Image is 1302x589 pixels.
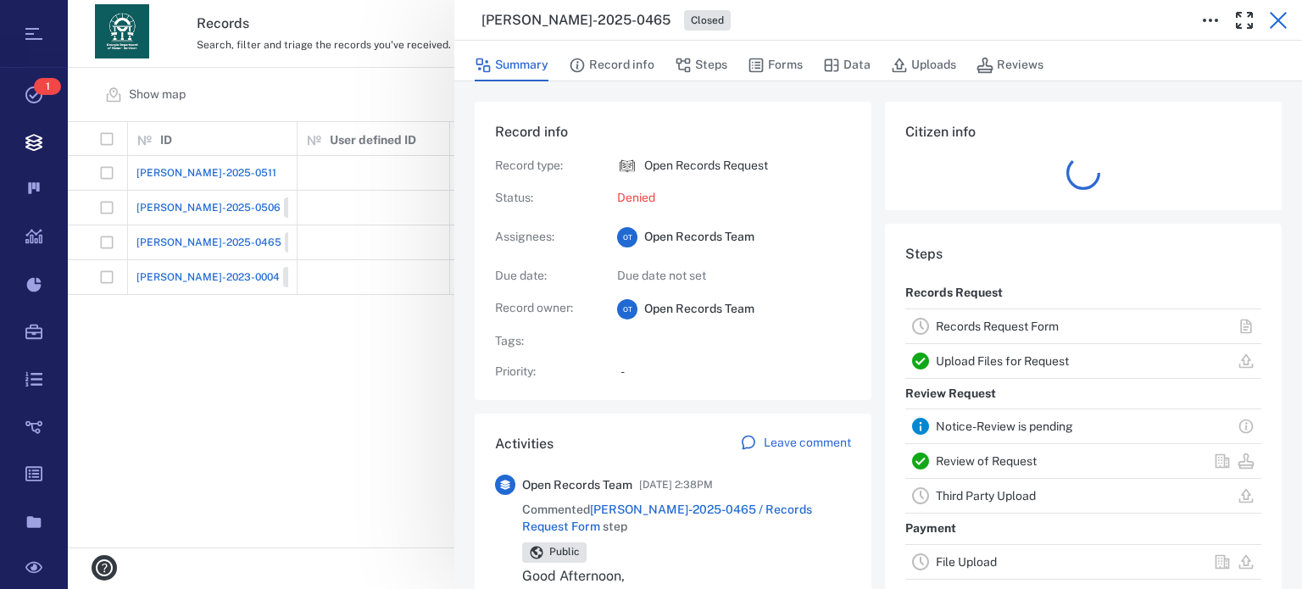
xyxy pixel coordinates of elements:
[495,229,597,246] p: Assignees :
[644,229,754,246] span: Open Records Team
[617,299,637,320] div: O T
[644,301,754,318] span: Open Records Team
[1193,3,1227,37] button: Toggle to Edit Boxes
[617,227,637,247] div: O T
[1227,3,1261,37] button: Toggle Fullscreen
[617,156,637,176] img: icon Open Records Request
[823,49,871,81] button: Data
[687,14,727,28] span: Closed
[569,49,654,81] button: Record info
[885,102,1282,224] div: Citizen info
[495,190,597,207] p: Status :
[522,503,812,533] a: [PERSON_NAME]-2025-0465 / Records Request Form
[481,10,670,31] h3: [PERSON_NAME]-2025-0465
[34,78,61,95] span: 1
[740,434,851,454] a: Leave comment
[38,12,73,27] span: Help
[639,475,713,495] span: [DATE] 2:38PM
[936,420,1073,433] a: Notice-Review is pending
[644,158,768,175] p: Open Records Request
[617,268,851,285] p: Due date not set
[764,435,851,452] p: Leave comment
[495,364,597,381] p: Priority :
[748,49,803,81] button: Forms
[617,190,851,207] p: Denied
[976,49,1043,81] button: Reviews
[617,156,637,176] div: Open Records Request
[905,122,1261,142] h6: Citizen info
[522,502,851,535] span: Commented step
[891,49,956,81] button: Uploads
[1261,3,1295,37] button: Close
[522,477,632,494] span: Open Records Team
[936,489,1036,503] a: Third Party Upload
[475,49,548,81] button: Summary
[675,49,727,81] button: Steps
[495,122,851,142] h6: Record info
[495,158,597,175] p: Record type :
[905,244,1261,264] h6: Steps
[905,278,1003,308] p: Records Request
[495,434,554,454] h6: Activities
[936,320,1059,333] a: Records Request Form
[936,454,1037,468] a: Review of Request
[495,300,597,317] p: Record owner :
[522,566,851,586] p: Good Afternoon,
[905,514,956,544] p: Payment
[546,545,583,559] span: Public
[475,102,871,414] div: Record infoRecord type:icon Open Records RequestOpen Records RequestStatus:DeniedAssignees:OTOpen...
[936,354,1069,368] a: Upload Files for Request
[495,268,597,285] p: Due date :
[495,333,597,350] p: Tags :
[620,364,851,381] p: -
[936,555,997,569] a: File Upload
[905,379,996,409] p: Review Request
